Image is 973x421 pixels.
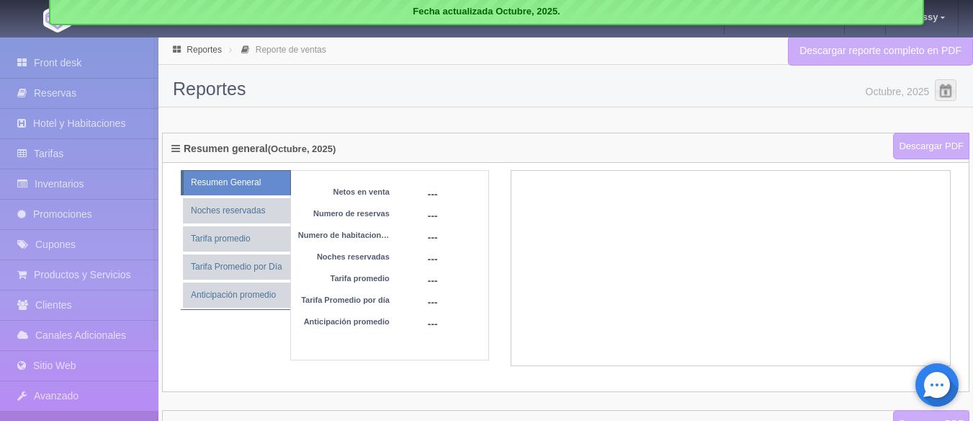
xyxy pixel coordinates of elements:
dt: Anticipación promedio [298,316,390,328]
dt: Tarifa promedio [298,273,390,285]
img: Getabed [43,4,72,32]
dt: Noches reservadas [298,252,390,263]
dd: --- [428,187,510,208]
dt: Numero de reservas [298,208,390,220]
dd: --- [428,230,510,252]
a: Descargar reporte completo en PDF [788,36,973,66]
h4: Resumen general [171,143,336,158]
dd: --- [428,208,510,230]
a: Reportes [187,45,222,55]
dd: --- [428,316,510,338]
label: (Octubre, 2025) [268,144,336,154]
dt: Netos en venta [298,187,390,198]
a: Tarifa Promedio por Día [183,254,290,280]
strong: Fecha actualizada Octubre, 2025. [413,6,560,17]
a: Tarifa promedio [183,226,290,252]
dt: Numero de habitaciones [298,230,390,241]
dd: --- [428,295,510,316]
dt: Tarifa Promedio por día [298,295,390,306]
a: Descargar PDF [893,133,969,160]
a: Reporte de ventas [256,45,326,55]
h2: Reportes [173,79,959,99]
span: Seleccionar Mes [935,79,956,101]
a: Noches reservadas [183,198,290,223]
a: Anticipación promedio [183,283,290,308]
dd: --- [428,273,510,295]
dd: --- [428,252,510,273]
a: Resumen General [183,170,291,195]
